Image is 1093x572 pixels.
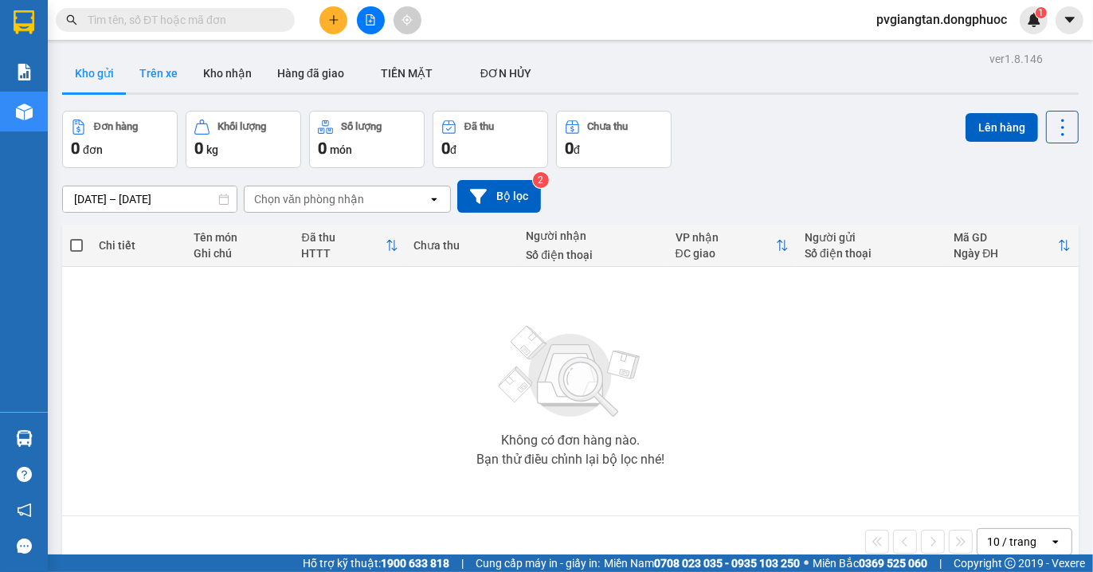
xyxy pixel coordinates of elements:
[501,434,640,447] div: Không có đơn hàng nào.
[676,247,776,260] div: ĐC giao
[813,554,927,572] span: Miền Bắc
[987,534,1036,550] div: 10 / trang
[457,180,541,213] button: Bộ lọc
[574,143,580,156] span: đ
[1005,558,1016,569] span: copyright
[804,560,809,566] span: ⚪️
[428,193,441,206] svg: open
[217,121,266,132] div: Khối lượng
[491,316,650,428] img: svg+xml;base64,PHN2ZyBjbGFzcz0ibGlzdC1wbHVnX19zdmciIHhtbG5zPSJodHRwOi8vd3d3LnczLm9yZy8yMDAwL3N2Zy...
[939,554,942,572] span: |
[654,557,800,570] strong: 0708 023 035 - 0935 103 250
[381,557,449,570] strong: 1900 633 818
[1056,6,1083,34] button: caret-down
[16,64,33,80] img: solution-icon
[859,557,927,570] strong: 0369 525 060
[62,111,178,168] button: Đơn hàng0đơn
[14,10,34,34] img: logo-vxr
[1027,13,1041,27] img: icon-new-feature
[294,225,406,267] th: Toggle SortBy
[206,143,218,156] span: kg
[556,111,672,168] button: Chưa thu0đ
[254,191,364,207] div: Chọn văn phòng nhận
[194,247,285,260] div: Ghi chú
[954,231,1058,244] div: Mã GD
[365,14,376,25] span: file-add
[194,139,203,158] span: 0
[309,111,425,168] button: Số lượng0món
[402,14,413,25] span: aim
[194,231,285,244] div: Tên món
[190,54,264,92] button: Kho nhận
[464,121,494,132] div: Đã thu
[17,539,32,554] span: message
[588,121,629,132] div: Chưa thu
[989,50,1043,68] div: ver 1.8.146
[805,247,938,260] div: Số điện thoại
[676,231,776,244] div: VP nhận
[302,247,386,260] div: HTTT
[88,11,276,29] input: Tìm tên, số ĐT hoặc mã đơn
[864,10,1020,29] span: pvgiangtan.dongphuoc
[341,121,382,132] div: Số lượng
[805,231,938,244] div: Người gửi
[1063,13,1077,27] span: caret-down
[62,54,127,92] button: Kho gửi
[330,143,352,156] span: món
[328,14,339,25] span: plus
[966,113,1038,142] button: Lên hàng
[526,249,659,261] div: Số điện thoại
[604,554,800,572] span: Miền Nam
[476,453,664,466] div: Bạn thử điều chỉnh lại bộ lọc nhé!
[264,54,357,92] button: Hàng đã giao
[476,554,600,572] span: Cung cấp máy in - giấy in:
[17,503,32,518] span: notification
[450,143,456,156] span: đ
[414,239,511,252] div: Chưa thu
[565,139,574,158] span: 0
[381,67,433,80] span: TIỀN MẶT
[94,121,138,132] div: Đơn hàng
[946,225,1079,267] th: Toggle SortBy
[533,172,549,188] sup: 2
[954,247,1058,260] div: Ngày ĐH
[16,430,33,447] img: warehouse-icon
[394,6,421,34] button: aim
[71,139,80,158] span: 0
[1038,7,1044,18] span: 1
[319,6,347,34] button: plus
[83,143,103,156] span: đơn
[16,104,33,120] img: warehouse-icon
[17,467,32,482] span: question-circle
[357,6,385,34] button: file-add
[461,554,464,572] span: |
[318,139,327,158] span: 0
[526,229,659,242] div: Người nhận
[303,554,449,572] span: Hỗ trợ kỹ thuật:
[186,111,301,168] button: Khối lượng0kg
[127,54,190,92] button: Trên xe
[66,14,77,25] span: search
[99,239,178,252] div: Chi tiết
[1036,7,1047,18] sup: 1
[433,111,548,168] button: Đã thu0đ
[1049,535,1062,548] svg: open
[441,139,450,158] span: 0
[668,225,797,267] th: Toggle SortBy
[302,231,386,244] div: Đã thu
[480,67,531,80] span: ĐƠN HỦY
[63,186,237,212] input: Select a date range.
